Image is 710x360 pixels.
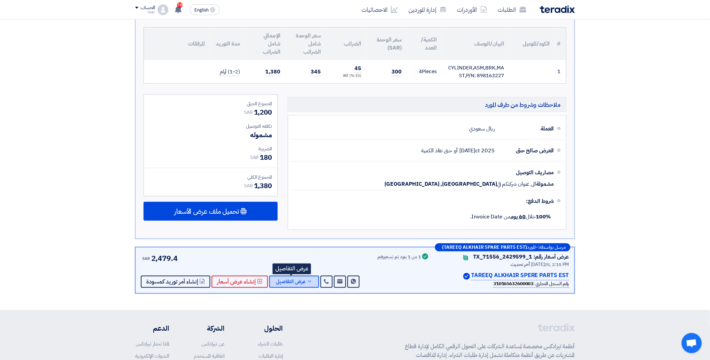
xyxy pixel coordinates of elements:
[244,182,253,189] span: SAR
[141,5,155,11] div: الحساب
[135,10,155,14] div: Yasir
[356,2,403,18] a: الاحصائيات
[497,181,536,187] span: الى عنوان شركتكم في
[500,164,554,181] div: مصاريف التوصيل
[527,245,536,250] span: المورد
[392,68,402,76] span: 300
[536,181,554,187] span: مشمولة
[531,261,569,268] span: [DATE]25, 2:15 PM
[146,279,198,284] span: إنشاء أمر توريد كمسودة
[536,213,551,221] strong: 100%
[682,333,702,353] div: Open chat
[210,28,245,60] th: مدة التوريد
[142,256,150,262] span: SAR
[540,5,575,13] img: Teradix logo
[217,279,256,284] span: إنشاء عرض أسعار
[493,280,569,288] div: رقم السجل التجاري :
[407,28,442,60] th: الكمية/العدد
[141,276,210,288] button: إنشاء أمر توريد كمسودة
[469,122,495,135] div: ريال سعودي
[403,2,452,18] a: إدارة الموردين
[136,340,169,348] a: لماذا تختار تيرادكس
[194,8,209,12] span: English
[258,353,283,360] a: إدارة الطلبات
[511,261,530,268] span: أخر تحديث
[463,273,470,280] img: Verified Account
[442,245,527,250] b: (TAREEQ ALKHAIR SPARE PARTS EST)
[151,253,178,264] span: 2,479.4
[286,28,326,60] th: سعر الوحدة شامل الضرائب
[377,254,421,260] div: 1 من 1 بنود تم تسعيرهم
[149,174,272,181] div: المجموع الكلي
[288,97,566,112] h5: ملاحظات وشروط من طرف المورد
[245,324,283,334] li: الحلول
[419,68,422,75] span: 4
[202,340,224,348] a: عن تيرادكس
[555,60,566,83] td: 1
[302,193,554,209] div: شروط الدفع:
[311,68,321,76] span: 345
[326,28,367,60] th: الضرائب
[149,100,272,107] div: المجموع الجزئي
[354,64,361,73] span: 45
[254,107,272,117] span: 1,200
[385,181,497,187] span: [GEOGRAPHIC_DATA], [GEOGRAPHIC_DATA]
[250,154,259,161] span: SAR
[471,271,569,280] p: TAREEQ ALKHAIR SPERE PARTS EST
[194,353,224,360] a: اتفاقية المستخدم
[135,324,169,334] li: الدعم
[454,147,458,154] span: أو
[500,143,554,159] div: العرض صالح حتى
[447,64,504,79] div: CYLINDER,ASM,BRK,MAST,P/N: 898163227
[435,243,570,251] div: –
[407,60,442,83] td: Pieces
[511,213,526,221] u: 60 يوم
[470,213,551,221] span: خلال من Invoice Date.
[276,279,306,284] span: عرض التفاصيل
[158,4,168,15] img: profile_test.png
[269,276,319,288] button: عرض التفاصيل
[135,353,169,360] a: الندوات الإلكترونية
[555,28,566,60] th: #
[332,73,361,79] div: (15 %) VAT
[245,28,286,60] th: الإجمالي شامل الضرائب
[189,324,224,334] li: الشركة
[177,2,183,8] span: 10
[493,2,532,18] a: الطلبات
[212,276,268,288] button: إنشاء عرض أسعار
[452,2,493,18] a: الأوردرات
[500,121,554,137] div: العملة
[265,68,280,76] span: 1,380
[538,245,566,250] span: مرسل بواسطة:
[367,28,407,60] th: سعر الوحدة (SAR)
[442,28,510,60] th: البيان/الوصف
[273,264,311,274] div: عرض التفاصيل
[250,130,272,140] span: مشموله
[258,340,283,348] a: طلبات الشراء
[422,147,453,154] span: حتى نفاذ الكمية
[244,109,253,116] span: SAR
[190,4,220,15] button: English
[510,28,555,60] th: الكود/الموديل
[144,28,210,60] th: المرفقات
[254,181,272,191] span: 1,380
[473,253,569,261] div: عرض أسعار رقم: TX_71556_2429599_1
[174,208,239,214] span: تحميل ملف عرض الأسعار
[149,145,272,152] div: الضريبة
[260,152,272,162] span: 180
[149,123,272,130] div: تكلفه التوصيل
[493,280,533,288] b: 310165632600003
[220,68,240,76] span: (1-2) أيام
[459,147,495,154] span: [DATE]ct 2025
